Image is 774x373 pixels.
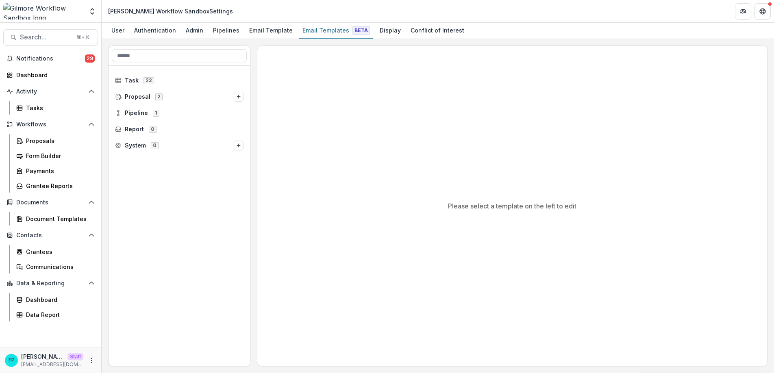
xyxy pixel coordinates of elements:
[183,23,207,39] a: Admin
[735,3,751,20] button: Partners
[125,110,148,117] span: Pipeline
[85,54,95,63] span: 29
[246,24,296,36] div: Email Template
[13,260,98,273] a: Communications
[75,33,91,42] div: ⌘ + K
[3,29,98,46] button: Search...
[21,352,64,361] p: [PERSON_NAME]
[407,24,467,36] div: Conflict of Interest
[246,23,296,39] a: Email Template
[26,215,91,223] div: Document Templates
[9,358,15,363] div: Fanny Pinoul
[20,33,72,41] span: Search...
[183,24,207,36] div: Admin
[26,295,91,304] div: Dashboard
[26,182,91,190] div: Grantee Reports
[26,137,91,145] div: Proposals
[16,280,85,287] span: Data & Reporting
[108,24,128,36] div: User
[87,3,98,20] button: Open entity switcher
[13,179,98,193] a: Grantee Reports
[153,110,159,116] span: 1
[26,104,91,112] div: Tasks
[234,141,244,150] button: Options
[16,199,85,206] span: Documents
[26,167,91,175] div: Payments
[448,201,576,211] p: Please select a template on the left to edit
[16,121,85,128] span: Workflows
[13,308,98,321] a: Data Report
[3,229,98,242] button: Open Contacts
[112,123,247,136] div: Report0
[67,353,83,360] p: Staff
[26,152,91,160] div: Form Builder
[26,247,91,256] div: Grantees
[16,88,85,95] span: Activity
[3,3,83,20] img: Gilmore Workflow Sandbox logo
[13,293,98,306] a: Dashboard
[26,310,91,319] div: Data Report
[16,71,91,79] div: Dashboard
[21,361,83,368] p: [EMAIL_ADDRESS][DOMAIN_NAME]
[3,52,98,65] button: Notifications29
[407,23,467,39] a: Conflict of Interest
[13,101,98,115] a: Tasks
[16,232,85,239] span: Contacts
[105,5,236,17] nav: breadcrumb
[151,142,159,149] span: 0
[13,245,98,258] a: Grantees
[149,126,157,132] span: 0
[3,85,98,98] button: Open Activity
[299,23,373,39] a: Email Templates Beta
[234,92,244,102] button: Options
[13,134,98,147] a: Proposals
[13,164,98,178] a: Payments
[87,356,96,365] button: More
[376,23,404,39] a: Display
[131,23,179,39] a: Authentication
[125,142,146,149] span: System
[3,68,98,82] a: Dashboard
[26,262,91,271] div: Communications
[13,149,98,163] a: Form Builder
[108,7,233,15] div: [PERSON_NAME] Workflow Sandbox Settings
[210,24,243,36] div: Pipelines
[16,55,85,62] span: Notifications
[125,77,139,84] span: Task
[3,277,98,290] button: Open Data & Reporting
[299,24,373,36] div: Email Templates
[376,24,404,36] div: Display
[131,24,179,36] div: Authentication
[155,93,163,100] span: 2
[125,126,144,133] span: Report
[143,77,154,84] span: 22
[112,106,247,119] div: Pipeline1
[112,74,247,87] div: Task22
[125,93,150,100] span: Proposal
[210,23,243,39] a: Pipelines
[13,212,98,226] a: Document Templates
[108,23,128,39] a: User
[3,118,98,131] button: Open Workflows
[754,3,771,20] button: Get Help
[352,26,370,35] span: Beta
[3,196,98,209] button: Open Documents
[112,139,247,152] div: System0Options
[112,90,247,103] div: Proposal2Options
